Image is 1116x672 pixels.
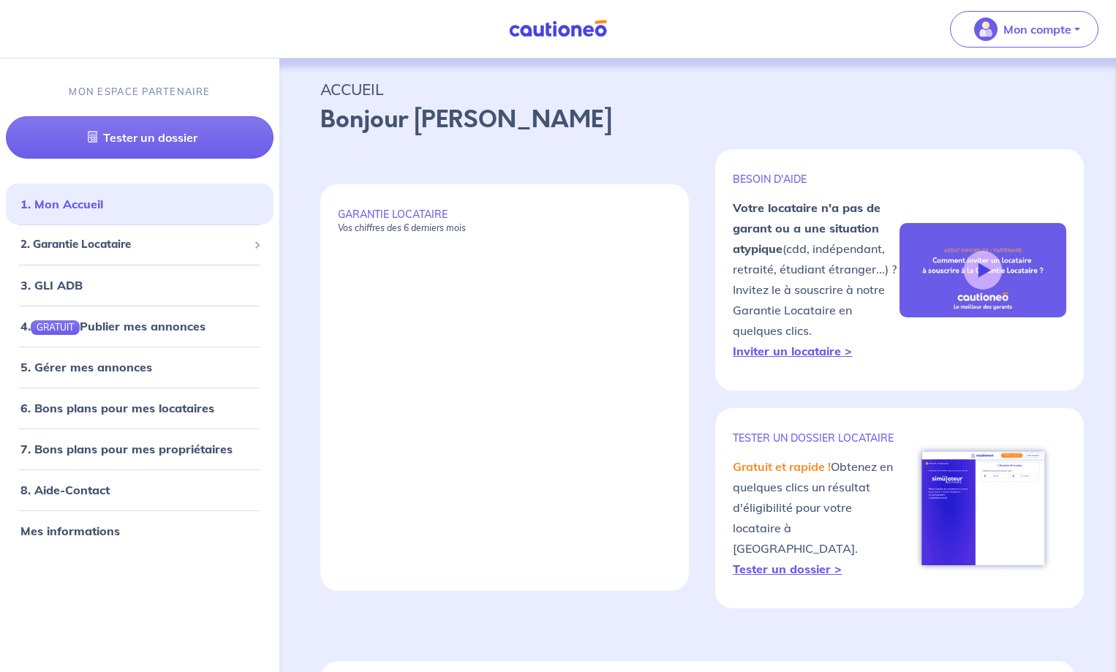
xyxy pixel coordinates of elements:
[733,459,831,474] em: Gratuit et rapide !
[6,434,274,464] div: 7. Bons plans pour mes propriétaires
[20,360,152,374] a: 5. Gérer mes annonces
[914,444,1052,573] img: simulateur.png
[900,223,1066,317] img: video-gli-new-none.jpg
[20,401,214,415] a: 6. Bons plans pour mes locataires
[6,230,274,259] div: 2. Garantie Locataire
[733,197,900,361] p: (cdd, indépendant, retraité, étudiant étranger...) ? Invitez le à souscrire à notre Garantie Loca...
[1003,20,1071,38] p: Mon compte
[6,393,274,423] div: 6. Bons plans pour mes locataires
[6,352,274,382] div: 5. Gérer mes annonces
[20,197,103,211] a: 1. Mon Accueil
[20,278,83,292] a: 3. GLI ADB
[20,524,120,538] a: Mes informations
[6,189,274,219] div: 1. Mon Accueil
[733,562,842,576] a: Tester un dossier >
[950,11,1098,48] button: illu_account_valid_menu.svgMon compte
[733,173,900,186] p: BESOIN D'AIDE
[974,18,998,41] img: illu_account_valid_menu.svg
[733,456,900,579] p: Obtenez en quelques clics un résultat d'éligibilité pour votre locataire à [GEOGRAPHIC_DATA].
[6,312,274,341] div: 4.GRATUITPublier mes annonces
[20,483,110,497] a: 8. Aide-Contact
[20,442,233,456] a: 7. Bons plans pour mes propriétaires
[338,222,466,233] em: Vos chiffres des 6 derniers mois
[320,102,1076,137] p: Bonjour [PERSON_NAME]
[338,208,672,234] p: GARANTIE LOCATAIRE
[733,200,881,256] strong: Votre locataire n'a pas de garant ou a une situation atypique
[6,516,274,545] div: Mes informations
[69,85,210,99] p: MON ESPACE PARTENAIRE
[20,236,248,253] span: 2. Garantie Locataire
[733,431,900,445] p: TESTER un dossier locataire
[6,116,274,159] a: Tester un dossier
[320,76,1076,102] p: ACCUEIL
[733,344,852,358] a: Inviter un locataire >
[503,20,613,38] img: Cautioneo
[20,319,206,333] a: 4.GRATUITPublier mes annonces
[6,271,274,300] div: 3. GLI ADB
[6,475,274,505] div: 8. Aide-Contact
